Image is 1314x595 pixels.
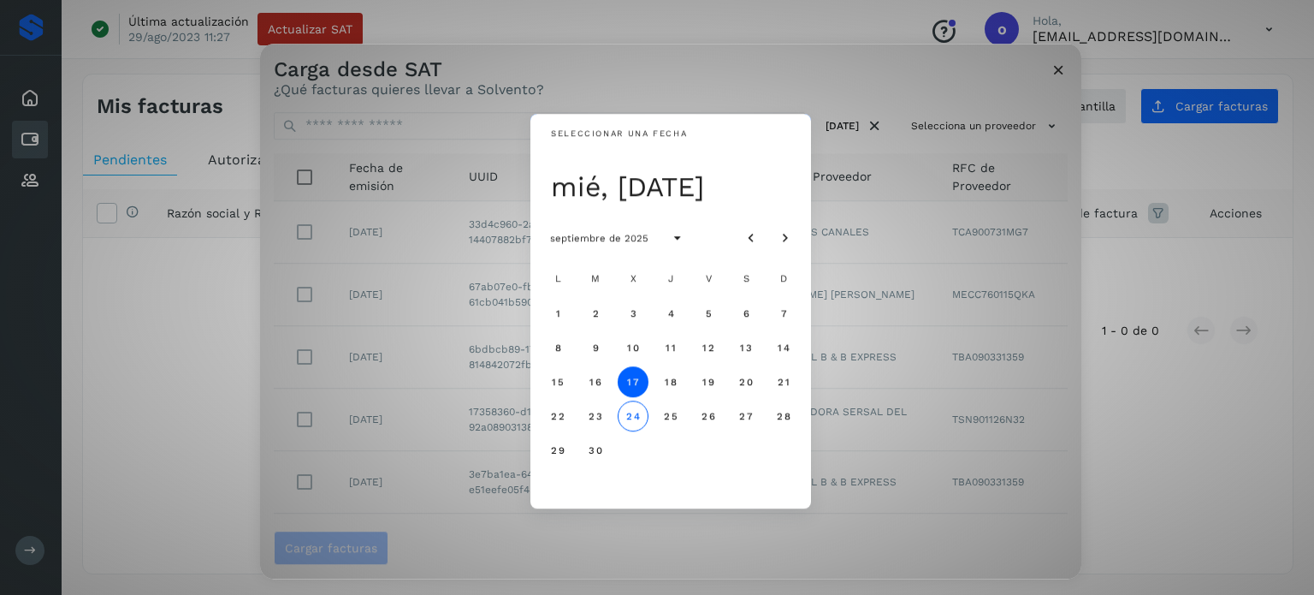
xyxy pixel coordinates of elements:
[731,401,761,431] button: sábado, 27 de septiembre de 2025
[770,223,801,253] button: Mes siguiente
[738,410,753,422] span: 27
[666,307,674,319] span: 4
[665,342,676,354] span: 11
[618,401,648,431] button: Hoy, miércoles, 24 de septiembre de 2025
[618,298,648,329] button: miércoles, 3 de septiembre de 2025
[776,410,790,422] span: 28
[542,332,573,363] button: lunes, 8 de septiembre de 2025
[551,170,801,204] div: mié, [DATE]
[766,262,801,296] div: D
[738,376,753,388] span: 20
[731,332,761,363] button: sábado, 13 de septiembre de 2025
[693,332,724,363] button: viernes, 12 de septiembre de 2025
[551,128,687,140] div: Seleccionar una fecha
[701,376,714,388] span: 19
[542,298,573,329] button: lunes, 1 de septiembre de 2025
[729,262,763,296] div: S
[578,262,613,296] div: M
[616,262,650,296] div: X
[736,223,766,253] button: Mes anterior
[768,366,799,397] button: domingo, 21 de septiembre de 2025
[580,298,611,329] button: martes, 2 de septiembre de 2025
[580,435,611,466] button: martes, 30 de septiembre de 2025
[542,366,573,397] button: lunes, 15 de septiembre de 2025
[655,366,686,397] button: jueves, 18 de septiembre de 2025
[701,410,715,422] span: 26
[589,376,601,388] span: 16
[625,410,640,422] span: 24
[618,332,648,363] button: miércoles, 10 de septiembre de 2025
[663,410,678,422] span: 25
[551,376,564,388] span: 15
[779,307,787,319] span: 7
[618,366,648,397] button: miércoles, 17 de septiembre de 2025
[693,366,724,397] button: viernes, 19 de septiembre de 2025
[550,444,565,456] span: 29
[693,298,724,329] button: viernes, 5 de septiembre de 2025
[655,332,686,363] button: jueves, 11 de septiembre de 2025
[542,435,573,466] button: lunes, 29 de septiembre de 2025
[580,332,611,363] button: martes, 9 de septiembre de 2025
[654,262,688,296] div: J
[768,298,799,329] button: domingo, 7 de septiembre de 2025
[731,298,761,329] button: sábado, 6 de septiembre de 2025
[588,410,602,422] span: 23
[549,232,648,244] span: septiembre de 2025
[655,401,686,431] button: jueves, 25 de septiembre de 2025
[542,401,573,431] button: lunes, 22 de septiembre de 2025
[541,262,575,296] div: L
[664,376,677,388] span: 18
[731,366,761,397] button: sábado, 20 de septiembre de 2025
[580,366,611,397] button: martes, 16 de septiembre de 2025
[626,376,639,388] span: 17
[629,307,636,319] span: 3
[554,307,560,319] span: 1
[704,307,712,319] span: 5
[655,298,686,329] button: jueves, 4 de septiembre de 2025
[691,262,725,296] div: V
[777,376,790,388] span: 21
[777,342,790,354] span: 14
[768,401,799,431] button: domingo, 28 de septiembre de 2025
[701,342,714,354] span: 12
[626,342,639,354] span: 10
[580,401,611,431] button: martes, 23 de septiembre de 2025
[553,342,561,354] span: 8
[742,307,749,319] span: 6
[739,342,752,354] span: 13
[662,223,693,253] button: Seleccionar año
[591,307,599,319] span: 2
[550,410,565,422] span: 22
[693,401,724,431] button: viernes, 26 de septiembre de 2025
[536,223,662,253] button: septiembre de 2025
[588,444,602,456] span: 30
[591,342,599,354] span: 9
[768,332,799,363] button: domingo, 14 de septiembre de 2025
